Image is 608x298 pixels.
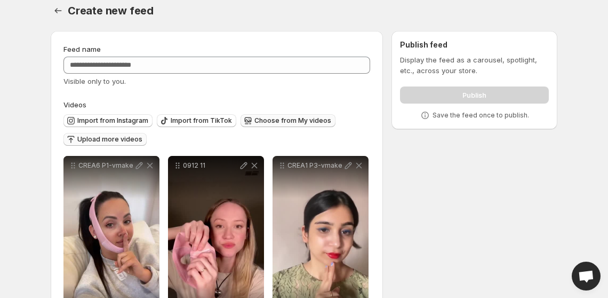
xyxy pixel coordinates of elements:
[171,116,232,125] span: Import from TikTok
[63,114,153,127] button: Import from Instagram
[254,116,331,125] span: Choose from My videos
[400,54,549,76] p: Display the feed as a carousel, spotlight, etc., across your store.
[63,133,147,146] button: Upload more videos
[157,114,236,127] button: Import from TikTok
[51,3,66,18] button: Settings
[400,40,549,50] h2: Publish feed
[572,262,601,291] div: Open chat
[287,161,343,170] p: CREA1 P3-vmake
[63,100,86,109] span: Videos
[433,111,529,120] p: Save the feed once to publish.
[241,114,335,127] button: Choose from My videos
[68,4,154,17] span: Create new feed
[77,135,142,144] span: Upload more videos
[183,161,238,170] p: 0912 11
[78,161,134,170] p: CREA6 P1-vmake
[63,45,101,53] span: Feed name
[63,77,126,85] span: Visible only to you.
[77,116,148,125] span: Import from Instagram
